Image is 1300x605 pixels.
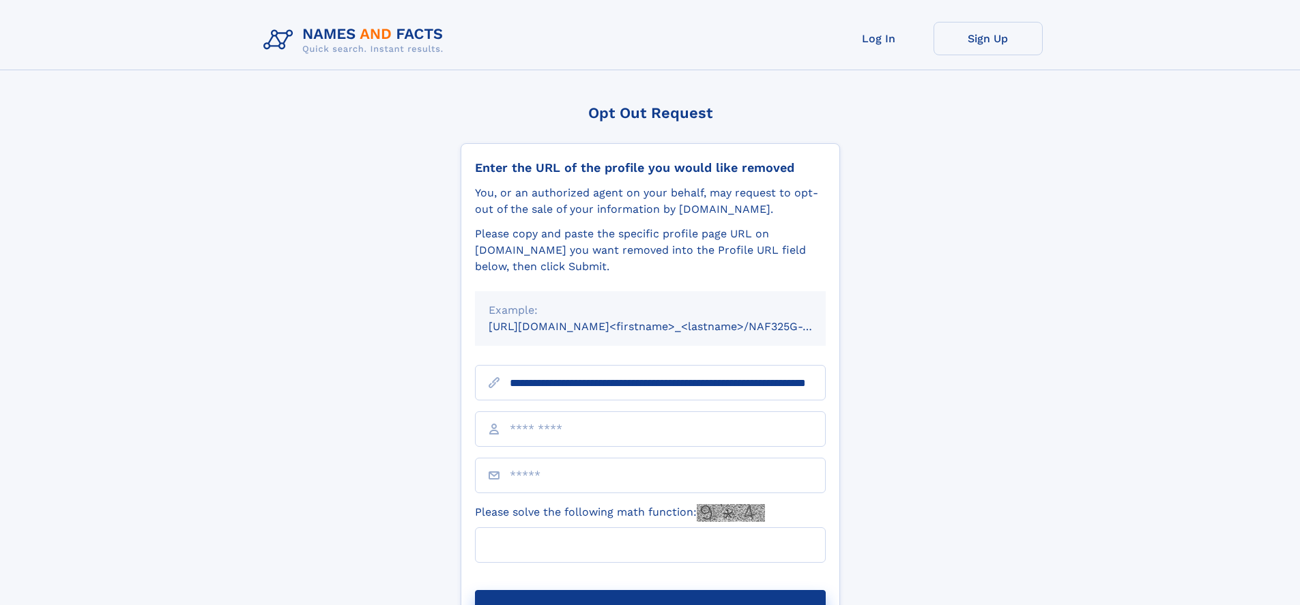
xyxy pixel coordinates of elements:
[475,160,826,175] div: Enter the URL of the profile you would like removed
[461,104,840,121] div: Opt Out Request
[475,185,826,218] div: You, or an authorized agent on your behalf, may request to opt-out of the sale of your informatio...
[934,22,1043,55] a: Sign Up
[489,320,852,333] small: [URL][DOMAIN_NAME]<firstname>_<lastname>/NAF325G-xxxxxxxx
[475,504,765,522] label: Please solve the following math function:
[489,302,812,319] div: Example:
[258,22,454,59] img: Logo Names and Facts
[475,226,826,275] div: Please copy and paste the specific profile page URL on [DOMAIN_NAME] you want removed into the Pr...
[824,22,934,55] a: Log In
